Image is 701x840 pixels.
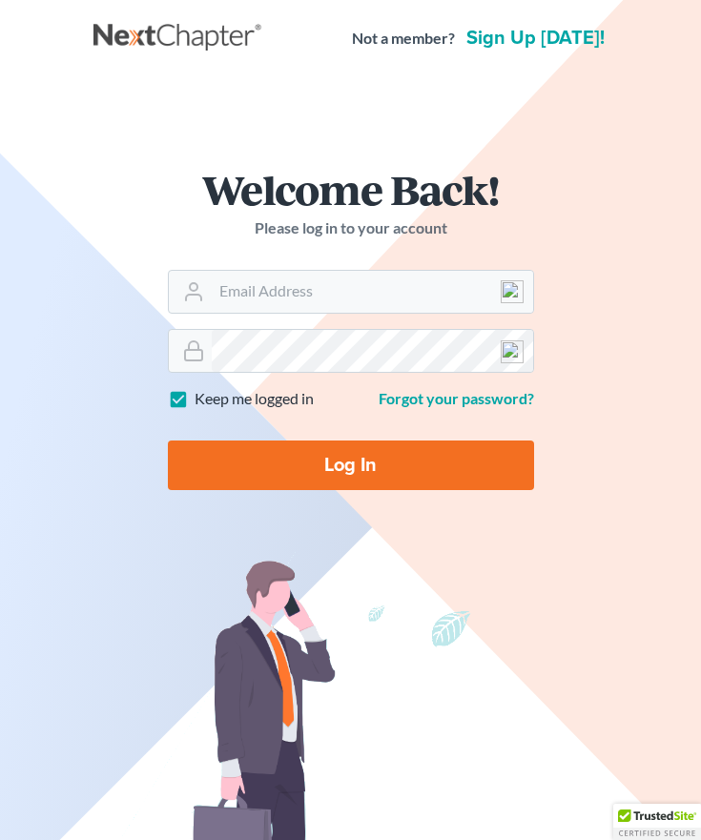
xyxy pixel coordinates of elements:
[501,280,524,303] img: npw-badge-icon-locked.svg
[195,388,314,410] label: Keep me logged in
[212,271,533,313] input: Email Address
[501,340,524,363] img: npw-badge-icon-locked.svg
[352,28,455,50] strong: Not a member?
[168,440,534,490] input: Log In
[463,29,608,48] a: Sign up [DATE]!
[168,217,534,239] p: Please log in to your account
[379,389,534,407] a: Forgot your password?
[168,169,534,210] h1: Welcome Back!
[613,804,701,840] div: TrustedSite Certified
